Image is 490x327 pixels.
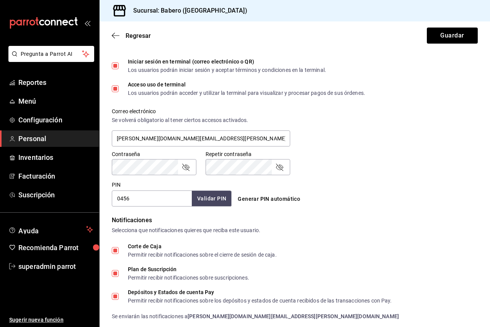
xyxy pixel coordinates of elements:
button: Pregunta a Parrot AI [8,46,94,62]
div: Depósitos y Estados de cuenta Pay [128,290,392,295]
span: Recomienda Parrot [18,242,93,253]
input: 3 a 6 dígitos [112,190,192,207]
div: Notificaciones [112,216,478,225]
span: Personal [18,133,93,144]
div: Los usuarios podrán acceder y utilizar la terminal para visualizar y procesar pagos de sus órdenes. [128,90,365,96]
span: Menú [18,96,93,106]
span: Reportes [18,77,93,88]
button: open_drawer_menu [84,20,90,26]
div: Se volverá obligatorio al tener ciertos accesos activados. [112,116,290,124]
span: Sugerir nueva función [9,316,93,324]
button: Validar PIN [192,191,232,207]
div: Corte de Caja [128,244,277,249]
button: passwordField [181,163,190,172]
button: Regresar [112,32,151,39]
div: Permitir recibir notificaciones sobre suscripciones. [128,275,249,280]
label: Correo electrónico [112,109,290,114]
div: Permitir recibir notificaciones sobre los depósitos y estados de cuenta recibidos de las transacc... [128,298,392,303]
span: superadmin parrot [18,261,93,272]
div: Se enviarán las notificaciones a [112,312,478,320]
div: Los usuarios podrán iniciar sesión y aceptar términos y condiciones en la terminal. [128,67,326,73]
label: Contraseña [112,151,196,157]
div: Plan de Suscripción [128,267,249,272]
span: Facturación [18,171,93,181]
a: Pregunta a Parrot AI [5,55,94,63]
span: Ayuda [18,225,83,234]
div: Posibilidad de autenticarse en el POS mediante PIN. [128,44,253,50]
button: Guardar [427,28,478,44]
div: Iniciar sesión en terminal (correo electrónico o QR) [128,59,326,64]
div: Acceso uso de terminal [128,82,365,87]
span: Suscripción [18,190,93,200]
label: Repetir contraseña [206,151,290,157]
span: Configuración [18,115,93,125]
span: Regresar [126,32,151,39]
h3: Sucursal: Babero ([GEOGRAPHIC_DATA]) [127,6,247,15]
span: Pregunta a Parrot AI [21,50,82,58]
button: passwordField [275,163,284,172]
span: Inventarios [18,152,93,163]
div: Selecciona que notificaciones quieres que reciba este usuario. [112,226,478,234]
label: PIN [112,182,121,187]
strong: [PERSON_NAME][DOMAIN_NAME][EMAIL_ADDRESS][PERSON_NAME][DOMAIN_NAME] [188,313,399,319]
button: Generar PIN automático [235,192,303,206]
div: Permitir recibir notificaciones sobre el cierre de sesión de caja. [128,252,277,257]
